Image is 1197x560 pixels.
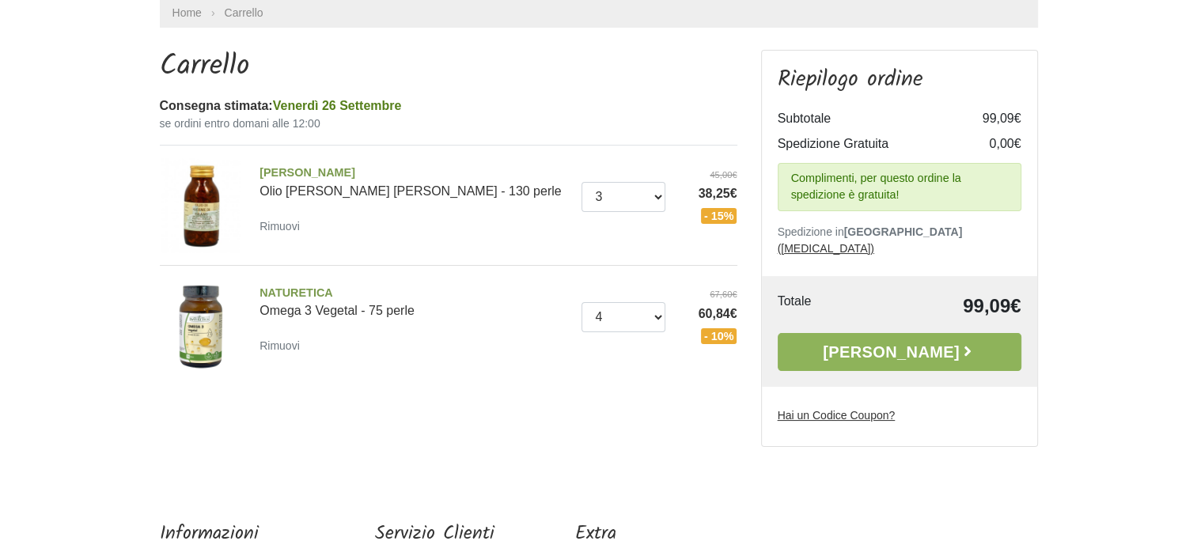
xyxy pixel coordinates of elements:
[677,168,737,182] del: 45,00€
[259,339,300,352] small: Rimuovi
[160,115,737,132] small: se ordini entro domani alle 12:00
[273,99,402,112] span: Venerdì 26 Settembre
[225,6,263,19] a: Carrello
[778,106,958,131] td: Subtotale
[701,208,737,224] span: - 15%
[259,220,300,233] small: Rimuovi
[259,165,570,182] span: [PERSON_NAME]
[778,131,958,157] td: Spedizione Gratuita
[778,163,1021,211] div: Complimenti, per questo ordine la spedizione è gratuita!
[154,158,248,252] img: Olio di germe di grano - 130 perle
[160,523,294,546] h5: Informazioni
[958,131,1021,157] td: 0,00€
[867,292,1021,320] td: 99,09€
[259,285,570,318] a: NATURETICAOmega 3 Vegetal - 75 perle
[160,50,737,84] h1: Carrello
[677,288,737,301] del: 67,60€
[778,66,1021,93] h3: Riepilogo ordine
[778,292,867,320] td: Totale
[701,328,737,344] span: - 10%
[844,225,963,238] b: [GEOGRAPHIC_DATA]
[259,216,306,236] a: Rimuovi
[375,523,494,546] h5: Servizio Clienti
[677,305,737,324] span: 60,84€
[172,5,202,21] a: Home
[778,407,896,424] label: Hai un Codice Coupon?
[778,409,896,422] u: Hai un Codice Coupon?
[259,335,306,355] a: Rimuovi
[259,285,570,302] span: NATURETICA
[575,523,680,546] h5: Extra
[778,333,1021,371] a: [PERSON_NAME]
[259,165,570,198] a: [PERSON_NAME]Olio [PERSON_NAME] [PERSON_NAME] - 130 perle
[160,96,737,115] div: Consegna stimata:
[778,224,1021,257] p: Spedizione in
[677,184,737,203] span: 38,25€
[154,278,248,373] img: Omega 3 Vegetal - 75 perle
[778,242,874,255] a: ([MEDICAL_DATA])
[958,106,1021,131] td: 99,09€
